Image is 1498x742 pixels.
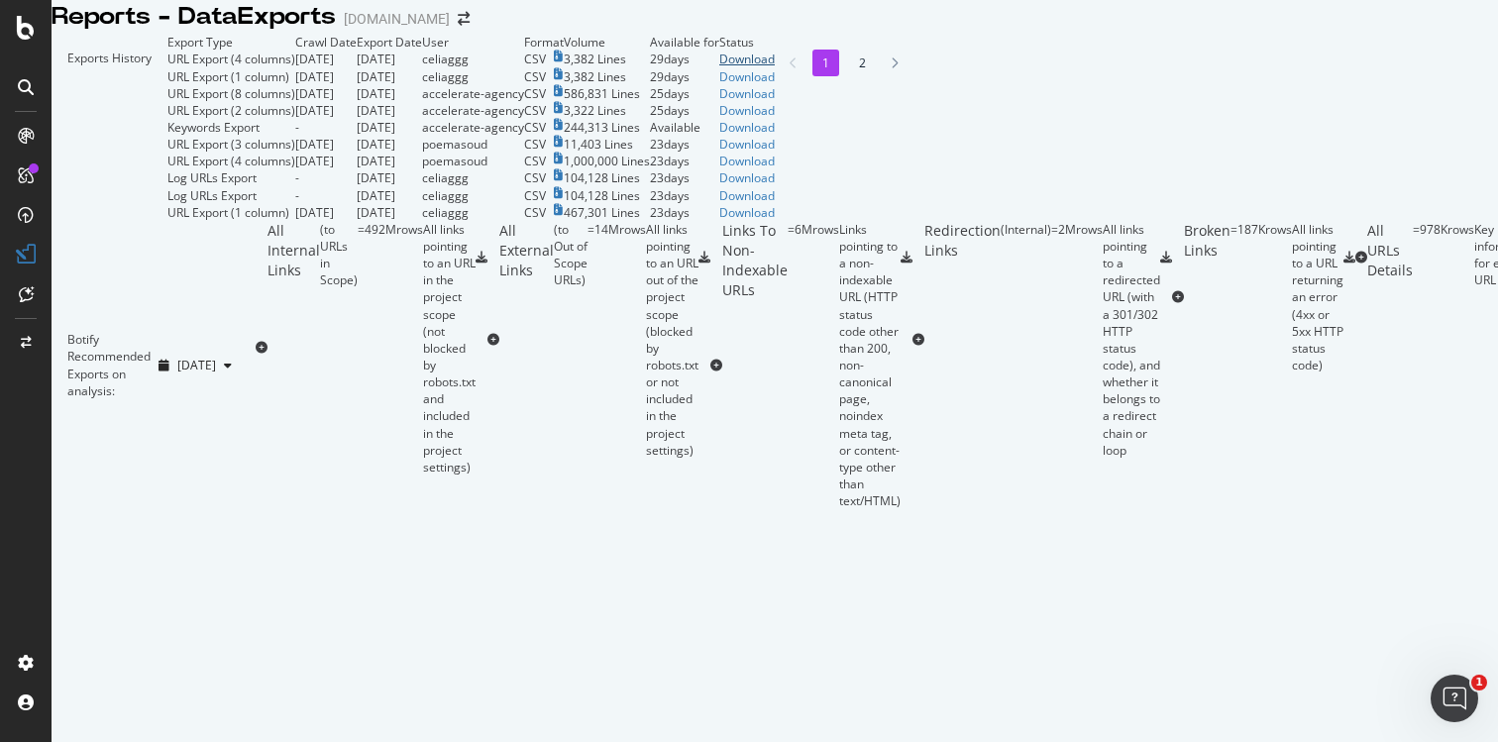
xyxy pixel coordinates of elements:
div: = 978K rows [1413,221,1474,295]
div: All links pointing to an URL out of the project scope (blocked by robots.txt or not included in t... [646,221,698,459]
div: = 6M rows [788,221,839,509]
div: All Internal Links [267,221,320,476]
div: CSV [524,204,546,221]
div: csv-export [1343,252,1355,264]
td: Volume [564,34,650,51]
td: 1,000,000 Lines [564,153,650,169]
div: Keywords Export [167,119,260,136]
td: 29 days [650,51,719,67]
span: 2025 Aug. 21st [177,357,216,373]
div: All links pointing to an URL in the project scope (not blocked by robots.txt and included in the ... [423,221,476,476]
td: 3,382 Lines [564,68,650,85]
div: Log URLs Export [167,187,257,204]
a: Download [719,68,775,85]
td: celiaggg [422,51,524,67]
td: 3,382 Lines [564,51,650,67]
td: Crawl Date [295,34,357,51]
td: [DATE] [357,68,422,85]
td: [DATE] [357,169,422,186]
div: URL Export (4 columns) [167,153,295,169]
td: [DATE] [295,204,357,221]
td: 29 days [650,68,719,85]
div: = 14M rows [588,221,646,459]
div: ( to Out of Scope URLs ) [554,221,588,459]
td: accelerate-agency [422,102,524,119]
a: Download [719,85,775,102]
td: [DATE] [295,68,357,85]
td: poemasoud [422,136,524,153]
td: 11,403 Lines [564,136,650,153]
div: [DOMAIN_NAME] [344,9,450,29]
td: 467,301 Lines [564,204,650,221]
a: Download [719,204,775,221]
div: ( to URLs in Scope ) [320,221,358,476]
li: 1 [812,50,839,76]
td: 23 days [650,169,719,186]
a: Download [719,119,775,136]
div: Download [719,169,775,186]
a: Download [719,102,775,119]
div: CSV [524,136,546,153]
td: celiaggg [422,169,524,186]
td: Format [524,34,564,51]
td: 104,128 Lines [564,169,650,186]
div: CSV [524,169,546,186]
td: poemasoud [422,153,524,169]
div: URL Export (3 columns) [167,136,295,153]
div: CSV [524,85,546,102]
td: [DATE] [357,187,422,204]
div: URL Export (8 columns) [167,85,295,102]
td: [DATE] [357,136,422,153]
div: arrow-right-arrow-left [458,12,470,26]
span: 1 [1471,675,1487,690]
td: Export Date [357,34,422,51]
div: All links pointing to a URL returning an error (4xx or 5xx HTTP status code) [1292,221,1343,373]
div: CSV [524,153,546,169]
td: celiaggg [422,68,524,85]
div: All URLs Details [1367,221,1413,295]
div: CSV [524,68,546,85]
td: 586,831 Lines [564,85,650,102]
td: [DATE] [357,119,422,136]
div: = 492M rows [358,221,423,476]
td: 244,313 Lines [564,119,650,136]
a: Download [719,136,775,153]
td: - [295,187,357,204]
div: Available [650,119,719,136]
td: Available for [650,34,719,51]
iframe: Intercom live chat [1431,675,1478,722]
div: Botify Recommended Exports on analysis: [67,331,151,399]
div: ( Internal ) [1001,221,1051,459]
div: Log URLs Export [167,169,257,186]
td: [DATE] [357,153,422,169]
td: [DATE] [295,85,357,102]
div: Redirection Links [924,221,1001,459]
td: [DATE] [295,136,357,153]
td: celiaggg [422,204,524,221]
div: Links pointing to a non-indexable URL (HTTP status code other than 200, non-canonical page, noind... [839,221,901,509]
td: [DATE] [295,51,357,67]
a: Download [719,153,775,169]
div: All links pointing to a redirected URL (with a 301/302 HTTP status code), and whether it belongs ... [1103,221,1160,459]
div: CSV [524,187,546,204]
div: Exports History [67,50,152,205]
td: 25 days [650,102,719,119]
td: - [295,169,357,186]
div: csv-export [476,252,487,264]
div: URL Export (4 columns) [167,51,295,67]
div: csv-export [698,252,710,264]
div: Broken Links [1184,221,1230,373]
td: [DATE] [295,102,357,119]
td: Status [719,34,775,51]
td: - [295,119,357,136]
td: Export Type [167,34,295,51]
div: CSV [524,102,546,119]
td: 3,322 Lines [564,102,650,119]
td: [DATE] [357,102,422,119]
td: [DATE] [357,51,422,67]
